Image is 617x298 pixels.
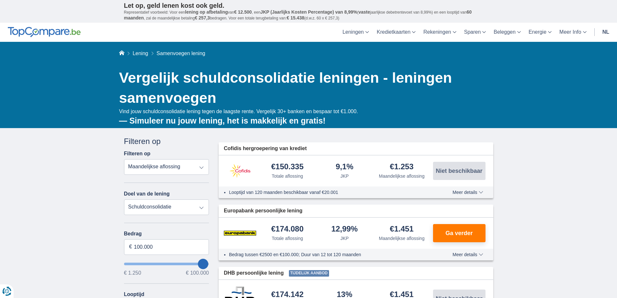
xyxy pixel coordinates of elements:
div: €1.253 [390,163,414,172]
button: Meer details [448,252,488,257]
label: Doel van de lening [124,191,170,197]
a: Home [119,51,124,56]
a: Sparen [460,23,490,42]
div: Totale aflossing [272,235,303,242]
p: Representatief voorbeeld: Voor een van , een ( jaarlijkse debetrentevoet van 8,99%) en een loopti... [124,9,493,21]
li: Looptijd van 120 maanden beschikbaar vanaf €20.001 [229,189,429,196]
span: Samenvoegen lening [156,51,205,56]
span: lening op afbetaling [185,9,228,15]
button: Meer details [448,190,488,195]
li: Bedrag tussen €2500 en €100.000; Duur van 12 tot 120 maanden [229,251,429,258]
span: Ga verder [445,230,473,236]
span: € [129,243,132,251]
h1: Vergelijk schuldconsolidatie leningen - leningen samenvoegen [119,68,493,108]
span: JKP (Jaarlijks Kosten Percentage) van 8,99% [260,9,357,15]
div: Maandelijkse aflossing [379,235,425,242]
div: Maandelijkse aflossing [379,173,425,179]
span: Cofidis hergroepering van krediet [224,145,307,152]
div: JKP [340,235,349,242]
div: €174.080 [271,225,303,234]
input: wantToBorrow [124,263,209,265]
span: € 1.250 [124,270,141,276]
span: DHB persoonlijke lening [224,269,284,277]
img: TopCompare [8,27,81,37]
div: Totale aflossing [272,173,303,179]
div: €1.451 [390,225,414,234]
img: product.pl.alt Cofidis [224,163,256,179]
span: Tijdelijk aanbod [289,270,329,277]
div: Vind jouw schuldconsolidatie lening tegen de laagste rente. Vergelijk 30+ banken en bespaar tot €... [119,108,493,126]
img: product.pl.alt Europabank [224,225,256,241]
button: Ga verder [433,224,486,242]
label: Filteren op [124,151,151,157]
button: Niet beschikbaar [433,162,486,180]
label: Bedrag [124,231,209,237]
label: Looptijd [124,292,144,297]
span: vaste [359,9,370,15]
a: Leningen [338,23,373,42]
div: Filteren op [124,136,209,147]
b: — Simuleer nu jouw lening, het is makkelijk en gratis! [119,116,326,125]
a: nl [599,23,613,42]
a: Kredietkaarten [373,23,419,42]
span: € 15.438 [287,15,304,20]
span: € 12.500 [234,9,252,15]
span: € 257,3 [195,15,210,20]
a: Beleggen [490,23,525,42]
a: Energie [525,23,555,42]
div: 9,1% [336,163,353,172]
span: Niet beschikbaar [436,168,482,174]
span: € 100.000 [186,270,209,276]
p: Let op, geld lenen kost ook geld. [124,2,493,9]
div: €150.335 [271,163,303,172]
span: Meer details [452,190,483,195]
div: JKP [340,173,349,179]
span: Meer details [452,252,483,257]
span: 60 maanden [124,9,472,20]
a: Meer Info [555,23,590,42]
span: Europabank persoonlijke lening [224,207,303,215]
div: 12,99% [331,225,358,234]
a: Rekeningen [419,23,460,42]
a: Lening [132,51,148,56]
